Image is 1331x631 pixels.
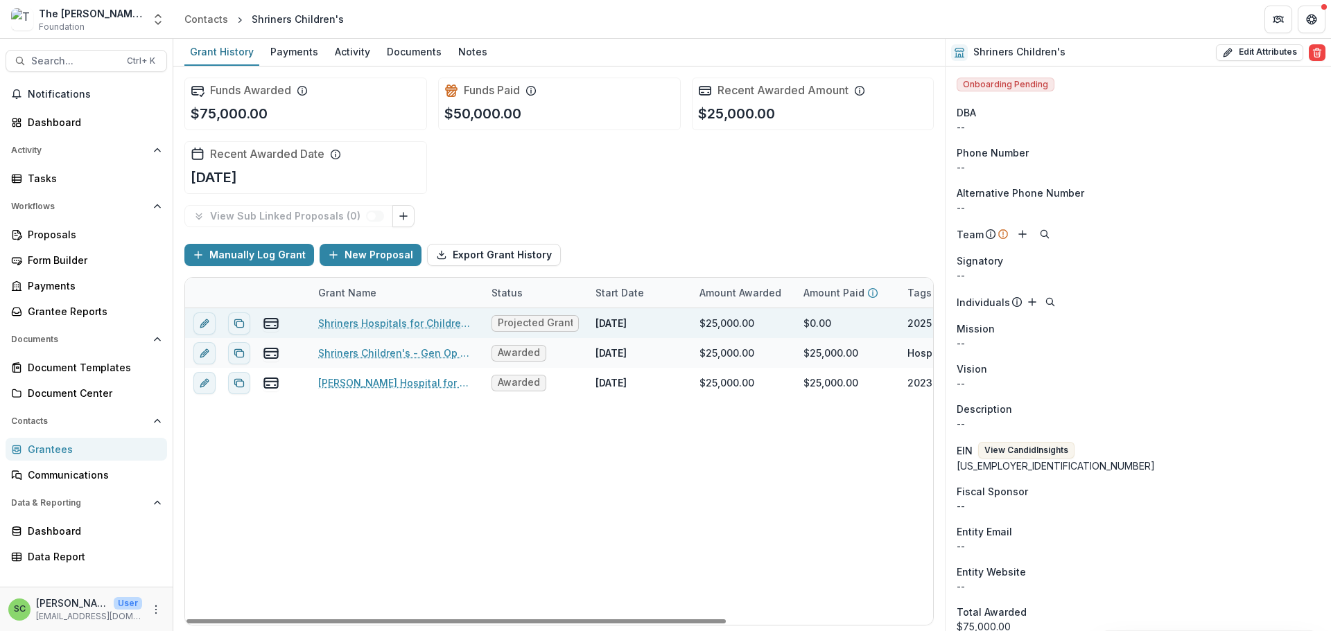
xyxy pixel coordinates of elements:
[6,195,167,217] button: Open Workflows
[191,103,268,124] p: $75,000.00
[1216,44,1303,61] button: Edit Attributes
[957,605,1027,619] span: Total Awarded
[957,362,987,376] span: Vision
[595,346,627,360] p: [DATE]
[717,84,849,97] h2: Recent Awarded Amount
[957,459,1320,473] div: [US_EMPLOYER_IDENTIFICATION_NUMBER]
[228,372,250,394] button: Duplicate proposal
[11,498,148,508] span: Data & Reporting
[957,524,1012,539] span: Entity Email
[483,285,531,300] div: Status
[483,278,587,308] div: Status
[6,410,167,432] button: Open Contacts
[39,21,85,33] span: Foundation
[699,316,754,330] div: $25,000.00
[210,211,366,222] p: View Sub Linked Proposals ( 0 )
[795,278,899,308] div: Amount Paid
[6,519,167,542] a: Dashboard
[444,103,521,124] p: $50,000.00
[6,300,167,323] a: Grantee Reports
[957,336,1320,350] p: --
[28,360,156,375] div: Document Templates
[907,316,932,330] div: 2025
[28,278,156,293] div: Payments
[6,249,167,272] a: Form Builder
[28,253,156,267] div: Form Builder
[11,145,148,155] span: Activity
[957,120,1320,134] div: --
[28,442,156,456] div: Grantees
[6,382,167,405] a: Document Center
[6,111,167,134] a: Dashboard
[310,285,385,300] div: Grant Name
[699,375,754,390] div: $25,000.00
[957,499,1320,513] div: --
[191,167,237,188] p: [DATE]
[39,6,143,21] div: The [PERSON_NAME] Foundation
[28,89,162,100] span: Notifications
[595,375,627,390] p: [DATE]
[36,610,142,623] p: [EMAIL_ADDRESS][DOMAIN_NAME]
[587,278,691,308] div: Start Date
[184,12,228,26] div: Contacts
[957,484,1028,499] span: Fiscal Sponsor
[691,285,790,300] div: Amount Awarded
[6,223,167,246] a: Proposals
[1298,6,1325,33] button: Get Help
[595,316,627,330] p: [DATE]
[318,316,475,330] a: Shriners Hospitals for Children - 2025
[318,346,475,360] a: Shriners Children's - Gen Op Supt/[GEOGRAPHIC_DATA][US_STATE]-2024
[6,356,167,379] a: Document Templates
[14,605,26,614] div: Sonia Cavalli
[252,12,344,26] div: Shriners Children's
[179,9,234,29] a: Contacts
[114,597,142,610] p: User
[228,342,250,364] button: Duplicate proposal
[498,347,540,359] span: Awarded
[957,416,1320,431] p: --
[427,244,561,266] button: Export Grant History
[899,278,1003,308] div: Tags
[957,268,1320,283] div: --
[957,579,1320,594] div: --
[193,372,216,394] button: edit
[1264,6,1292,33] button: Partners
[1309,44,1325,61] button: Delete
[6,463,167,486] a: Communications
[803,316,831,330] div: $0.00
[28,227,156,242] div: Proposals
[228,312,250,335] button: Duplicate proposal
[957,227,984,242] p: Team
[691,278,795,308] div: Amount Awarded
[6,492,167,514] button: Open Data & Reporting
[1014,226,1031,242] button: Add
[957,78,1054,91] span: Onboarding Pending
[907,346,995,360] div: Hospitals and Medical Research,2024
[28,468,156,482] div: Communications
[699,346,754,360] div: $25,000.00
[320,244,421,266] button: New Proposal
[6,438,167,461] a: Grantees
[31,55,119,67] span: Search...
[957,539,1320,553] div: --
[210,84,291,97] h2: Funds Awarded
[265,42,324,62] div: Payments
[498,317,573,329] span: Projected Grants
[803,346,858,360] div: $25,000.00
[381,39,447,66] a: Documents
[11,335,148,344] span: Documents
[1042,294,1059,310] button: Search
[11,416,148,426] span: Contacts
[587,285,652,300] div: Start Date
[310,278,483,308] div: Grant Name
[1024,294,1041,310] button: Add
[193,342,216,364] button: edit
[957,402,1012,416] span: Description
[957,160,1320,175] div: --
[973,46,1065,58] h2: Shriners Children's
[453,39,493,66] a: Notes
[28,549,156,564] div: Data Report
[978,442,1075,459] button: View CandidInsights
